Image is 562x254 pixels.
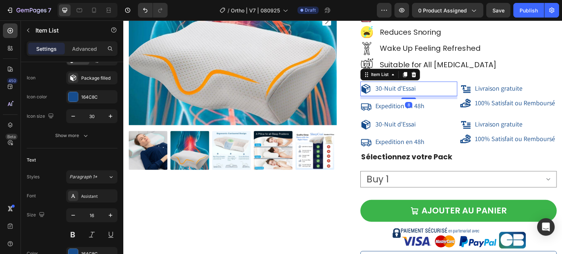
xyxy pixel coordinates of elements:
[3,3,55,18] button: 7
[48,6,51,15] p: 7
[27,193,36,199] div: Font
[27,94,47,100] div: Icon color
[27,129,117,142] button: Show more
[238,131,329,141] strong: Sélectionnez votre Pack
[89,111,128,149] img: morning neck pain pillow, Best Neck pillow, orthopedic neck pillow
[81,75,116,81] div: Package filled
[299,185,384,196] div: AJOUTER AU PANIER
[123,20,562,254] iframe: Design area
[5,111,44,149] img: Orthopedic cervical memory foam pillow for neck pain relief side
[256,23,375,33] p: Wake Up Feeling Refreshed
[246,51,267,57] div: Item List
[352,64,400,72] span: Livraison gratuite
[47,111,86,149] img: Orthopedic cervical memory foam pillow for neck pain relief
[66,170,117,183] button: Paragraph 1*
[138,3,168,18] div: Undo/Redo
[7,78,18,84] div: 450
[27,210,46,220] div: Size
[352,114,432,122] span: 100% Satisfait ou Remboursé
[252,99,292,108] span: 30-Nuit d'Essai
[131,111,169,149] img: Woman sleeping on cervical pillow proper neck position side sleeper
[305,7,316,14] span: Draft
[36,45,57,53] p: Settings
[81,94,116,101] div: 164C8C
[352,78,432,87] span: 100% Satisfait ou Remboursé
[513,3,544,18] button: Publish
[237,5,250,18] img: gempages_581568797693969326-c6592d9c-0fcc-41e1-b7c9-0a3e2de2e18e.png
[237,38,250,51] img: gempages_581568797693969326-699e51c2-320e-440e-9b9b-2429183d60e2.png
[520,7,538,14] div: Publish
[256,39,375,49] p: Suitable for All [MEDICAL_DATA]
[231,7,280,14] span: Ortho | V7 | 080925
[537,218,555,236] div: Open Intercom Messenger
[81,193,116,200] div: Assistant
[70,174,97,180] span: Paragraph 1*
[228,7,229,14] span: /
[237,179,434,201] button: AJOUTER AU PANIER
[172,111,211,149] img: Memory foam cervical pillow breathable cooling cover
[27,111,55,121] div: Icon size
[486,3,510,18] button: Save
[252,64,292,72] span: 30-Nuit d'Essai
[352,99,400,108] span: Livraison gratuite
[55,132,89,139] div: Show more
[72,45,97,53] p: Advanced
[27,75,35,81] div: Icon
[492,7,505,14] span: Save
[35,26,98,35] p: Item List
[252,81,301,90] span: Expedition en 48h
[412,3,483,18] button: 0 product assigned
[418,7,467,14] span: 0 product assigned
[27,174,40,180] div: Styles
[27,157,36,163] div: Text
[282,81,289,87] div: 8
[256,7,375,16] p: Reduces Snoring
[237,22,250,34] img: gempages_469855702647571678-ed1c20ab-c3cb-4a56-b436-52125a506f05.png
[252,117,301,125] span: Expedition en 48h
[5,134,18,140] div: Beta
